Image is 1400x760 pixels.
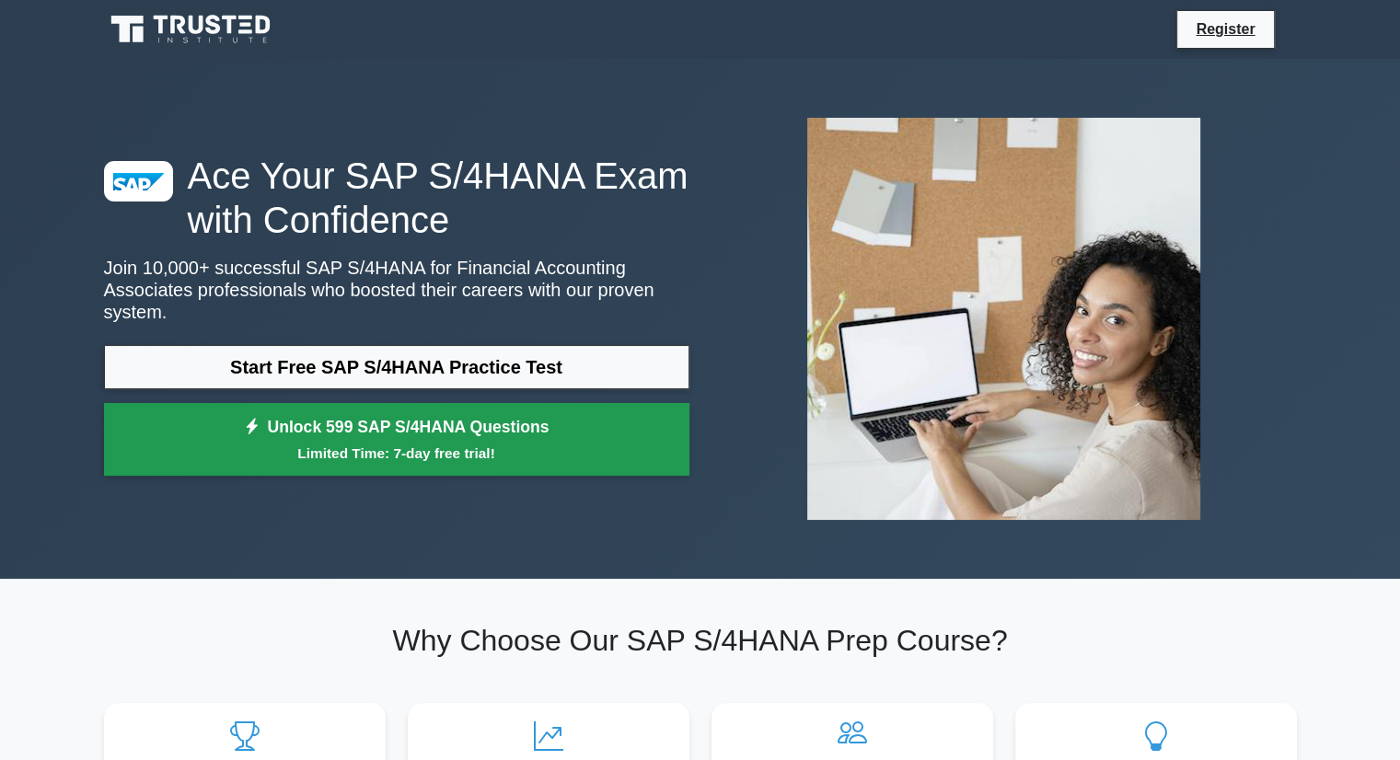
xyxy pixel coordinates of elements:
p: Join 10,000+ successful SAP S/4HANA for Financial Accounting Associates professionals who boosted... [104,257,689,323]
a: Unlock 599 SAP S/4HANA QuestionsLimited Time: 7-day free trial! [104,403,689,477]
a: Register [1185,17,1266,40]
h2: Why Choose Our SAP S/4HANA Prep Course? [104,623,1297,658]
small: Limited Time: 7-day free trial! [127,443,666,464]
a: Start Free SAP S/4HANA Practice Test [104,345,689,389]
h1: Ace Your SAP S/4HANA Exam with Confidence [104,154,689,242]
